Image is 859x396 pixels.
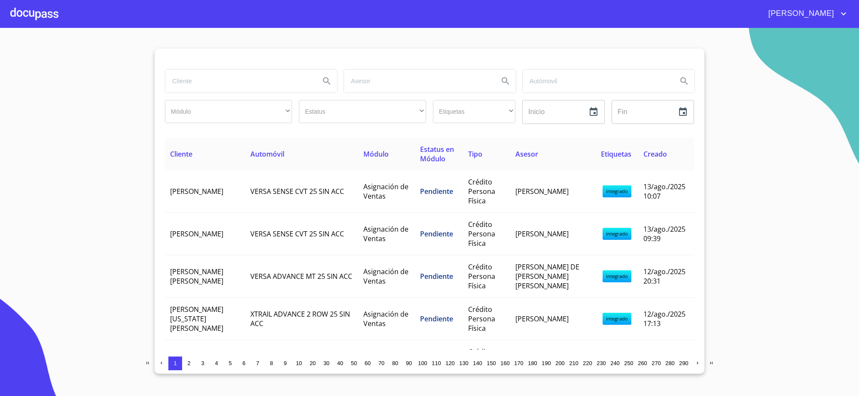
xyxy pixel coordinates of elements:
[526,357,539,370] button: 180
[468,220,495,248] span: Crédito Persona Física
[292,357,306,370] button: 10
[250,309,350,328] span: XTRAIL ADVANCE 2 ROW 25 SIN ACC
[569,360,578,366] span: 210
[459,360,468,366] span: 130
[555,360,564,366] span: 200
[320,357,333,370] button: 30
[242,360,245,366] span: 6
[223,357,237,370] button: 5
[495,71,516,91] button: Search
[581,357,594,370] button: 220
[487,360,496,366] span: 150
[347,357,361,370] button: 50
[363,149,389,159] span: Módulo
[603,228,631,240] span: integrado
[310,360,316,366] span: 20
[174,360,177,366] span: 1
[363,224,408,243] span: Asignación de Ventas
[468,347,495,375] span: Crédito Persona Física
[196,357,210,370] button: 3
[643,309,685,328] span: 12/ago./2025 17:13
[652,360,661,366] span: 270
[498,357,512,370] button: 160
[429,357,443,370] button: 110
[468,262,495,290] span: Crédito Persona Física
[250,229,344,239] span: VERSA SENSE CVT 25 SIN ACC
[420,229,453,239] span: Pendiente
[165,70,313,93] input: search
[583,360,592,366] span: 220
[215,360,218,366] span: 4
[528,360,537,366] span: 180
[567,357,581,370] button: 210
[514,360,523,366] span: 170
[515,187,569,196] span: [PERSON_NAME]
[406,360,412,366] span: 90
[363,182,408,201] span: Asignación de Ventas
[420,145,454,163] span: Estatus en Módulo
[468,149,482,159] span: Tipo
[170,305,223,333] span: [PERSON_NAME] [US_STATE] [PERSON_NAME]
[539,357,553,370] button: 190
[375,357,388,370] button: 70
[392,360,398,366] span: 80
[663,357,677,370] button: 280
[638,360,647,366] span: 260
[296,360,302,366] span: 10
[165,100,292,123] div: ​
[170,149,192,159] span: Cliente
[553,357,567,370] button: 200
[420,272,453,281] span: Pendiente
[643,149,667,159] span: Creado
[515,262,579,290] span: [PERSON_NAME] DE [PERSON_NAME] [PERSON_NAME]
[187,360,190,366] span: 2
[182,357,196,370] button: 2
[363,309,408,328] span: Asignación de Ventas
[256,360,259,366] span: 7
[762,7,849,21] button: account of current user
[170,187,223,196] span: [PERSON_NAME]
[624,360,633,366] span: 250
[278,357,292,370] button: 9
[523,70,670,93] input: search
[643,267,685,286] span: 12/ago./2025 20:31
[597,360,606,366] span: 230
[603,185,631,197] span: integrado
[515,149,538,159] span: Asesor
[515,229,569,239] span: [PERSON_NAME]
[388,357,402,370] button: 80
[608,357,622,370] button: 240
[622,357,636,370] button: 250
[445,360,454,366] span: 120
[299,100,426,123] div: ​
[643,224,685,243] span: 13/ago./2025 09:39
[643,182,685,201] span: 13/ago./2025 10:07
[484,357,498,370] button: 150
[402,357,416,370] button: 90
[471,357,484,370] button: 140
[170,267,223,286] span: [PERSON_NAME] [PERSON_NAME]
[365,360,371,366] span: 60
[665,360,674,366] span: 280
[468,177,495,206] span: Crédito Persona Física
[636,357,649,370] button: 260
[237,357,251,370] button: 6
[649,357,663,370] button: 270
[762,7,838,21] span: [PERSON_NAME]
[333,357,347,370] button: 40
[603,270,631,282] span: integrado
[542,360,551,366] span: 190
[674,71,695,91] button: Search
[210,357,223,370] button: 4
[265,357,278,370] button: 8
[168,357,182,370] button: 1
[363,267,408,286] span: Asignación de Ventas
[170,229,223,239] span: [PERSON_NAME]
[610,360,619,366] span: 240
[416,357,429,370] button: 100
[250,149,284,159] span: Automóvil
[457,357,471,370] button: 130
[337,360,343,366] span: 40
[418,360,427,366] span: 100
[443,357,457,370] button: 120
